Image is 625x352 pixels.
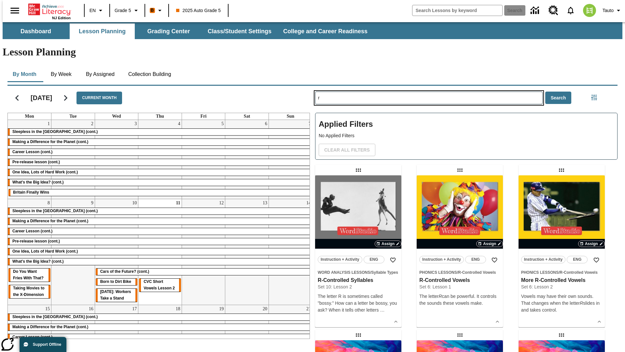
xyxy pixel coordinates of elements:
span: Grade 5 [115,7,131,14]
a: September 17, 2025 [131,305,138,313]
button: Filters Side menu [588,91,601,104]
span: Making a Difference for the Planet (cont.) [12,139,88,144]
a: Home [28,3,71,16]
div: SubNavbar [3,22,622,39]
div: Making a Difference for the Planet (cont.) [8,324,312,330]
div: Draggable lesson: R-Controlled Syllables Lesson 1 [556,330,567,340]
td: September 8, 2025 [8,199,51,305]
span: Phonics Lessons [521,270,559,275]
a: Sunday [285,113,296,120]
span: Topic: Phonics Lessons/R-Controlled Vowels [419,269,500,276]
span: Sleepless in the Animal Kingdom (cont.) [12,315,98,319]
a: September 10, 2025 [131,199,138,207]
span: Career Lesson (cont.) [12,335,52,339]
td: September 14, 2025 [269,199,312,305]
div: One Idea, Lots of Hard Work (cont.) [8,248,312,255]
a: September 18, 2025 [174,305,182,313]
span: 2025 Auto Grade 5 [176,7,221,14]
span: Syllable Types [371,270,398,275]
span: R-Controlled Vowels [458,270,496,275]
div: Pre-release lesson (cont.) [8,238,312,245]
a: Data Center [527,2,545,20]
a: Wednesday [111,113,122,120]
button: Open side menu [5,1,24,20]
button: Show Details [391,317,401,327]
div: Making a Difference for the Planet (cont.) [8,218,312,225]
div: SubNavbar [3,23,373,39]
span: ENG [471,256,480,263]
div: Sleepless in the Animal Kingdom (cont.) [8,208,312,214]
a: September 12, 2025 [218,199,225,207]
a: Friday [199,113,208,120]
span: ENG [573,256,581,263]
button: Lesson Planning [70,23,135,39]
button: College and Career Readiness [278,23,373,39]
a: September 4, 2025 [177,120,182,128]
div: Draggable lesson: R-Controlled Syllables Lesson 2 [455,330,465,340]
span: NJ Edition [52,16,71,20]
h2: [DATE] [31,94,52,102]
span: Instruction + Activity [321,256,359,263]
span: One Idea, Lots of Hard Work (cont.) [12,170,78,174]
div: The letter R is sometimes called "bossy." How can a letter be bossy, you ask? When it tells other... [318,293,399,314]
img: avatar image [583,4,596,17]
button: Class/Student Settings [202,23,277,39]
button: Assign Choose Dates [375,241,401,247]
td: September 2, 2025 [51,120,95,199]
div: Home [28,2,71,20]
h3: R-Controlled Vowels [419,277,500,284]
a: Resource Center, Will open in new tab [545,2,562,19]
span: B [151,6,154,14]
p: The letter can be powerful. It controls the sounds these vowels make. [419,293,500,307]
div: Career Lesson (cont.) [8,228,312,235]
div: CVC Short Vowels Lesson 2 [139,279,181,292]
div: One Idea, Lots of Hard Work (cont.) [8,169,312,176]
a: September 9, 2025 [90,199,95,207]
span: / [559,270,560,275]
td: September 13, 2025 [225,199,269,305]
div: What's the Big Idea? (cont.) [8,179,312,186]
em: R [438,294,442,299]
button: Show Details [493,317,502,327]
button: Add to Favorites [590,254,602,266]
span: Instruction + Activity [524,256,563,263]
span: Born to Dirt Bike [100,279,131,284]
span: … [380,307,384,313]
span: What's the Big Idea? (cont.) [12,180,64,184]
td: September 11, 2025 [138,199,182,305]
div: Do You Want Fries With That? [8,269,50,282]
span: Career Lesson (cont.) [12,229,52,233]
button: Profile/Settings [600,5,625,16]
span: EN [90,7,96,14]
a: September 16, 2025 [88,305,95,313]
h1: Lesson Planning [3,46,622,58]
button: Assign Choose Dates [578,241,605,247]
button: By Week [45,66,77,82]
span: Support Offline [33,342,61,347]
div: Draggable lesson: R-Controlled Vowels [455,165,465,175]
div: Cars of the Future? (cont.) [96,269,312,275]
span: Cars of the Future? (cont.) [100,269,149,274]
button: Support Offline [20,337,66,352]
button: Instruction + Activity [419,256,464,263]
a: September 1, 2025 [46,120,51,128]
button: Select a new avatar [579,2,600,19]
a: September 21, 2025 [305,305,312,313]
button: Previous [9,90,25,106]
td: September 1, 2025 [8,120,51,199]
a: September 13, 2025 [261,199,269,207]
button: Boost Class color is orange. Change class color [147,5,166,16]
p: No Applied Filters [319,132,614,139]
a: September 14, 2025 [305,199,312,207]
button: Grade: Grade 5, Select a grade [112,5,143,16]
span: Pre-release lesson (cont.) [12,160,60,164]
button: Search [545,92,572,104]
div: Draggable lesson: R-Controlled Syllables Lesson 3 [353,330,364,340]
button: Assign Choose Dates [476,241,503,247]
a: Thursday [155,113,165,120]
span: One Idea, Lots of Hard Work (cont.) [12,249,78,254]
div: Career Lesson (cont.) [8,334,312,341]
button: Current Month [76,92,122,104]
p: Vowels may have their own sounds. That changes when the letter slides in and takes control. [521,293,602,314]
span: CVC Short Vowels Lesson 2 [144,279,175,290]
